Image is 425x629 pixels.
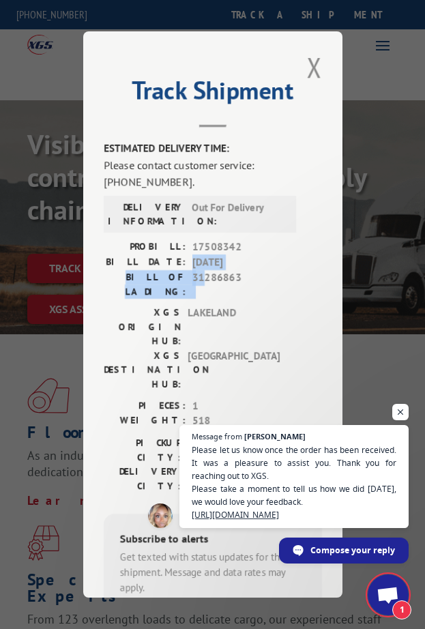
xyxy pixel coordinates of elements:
label: ESTIMATED DELIVERY TIME: [104,141,322,157]
button: Close modal [302,48,325,86]
label: PICKUP CITY: [104,436,181,465]
label: XGS DESTINATION HUB: [104,349,181,392]
label: BILL DATE: [104,254,186,270]
span: Compose your reply [310,538,395,562]
div: Subscribe to alerts [120,530,306,550]
span: Out For Delivery [192,200,284,229]
span: [PERSON_NAME] [244,433,306,440]
div: Please contact customer service: [PHONE_NUMBER]. [104,157,322,190]
span: Please let us know once the order has been received. It was a pleasure to assist you. Thank you f... [192,443,396,521]
label: BILL OF LADING: [104,270,186,299]
span: Message from [192,433,242,440]
a: Open chat [368,574,409,615]
span: LAKELAND [188,306,280,349]
label: PROBILL: [104,239,186,255]
label: PIECES: [104,398,186,414]
span: [DATE] [192,254,295,270]
span: 518 [192,413,295,429]
span: 1 [192,398,295,414]
span: 1 [392,600,411,619]
label: DELIVERY INFORMATION: [108,200,185,229]
label: XGS ORIGIN HUB: [104,306,181,349]
span: 17508342 [192,239,295,255]
span: 31286863 [192,270,295,299]
h2: Track Shipment [104,81,322,107]
label: DELIVERY CITY: [104,465,181,493]
span: [GEOGRAPHIC_DATA] [188,349,280,392]
label: WEIGHT: [104,413,186,429]
div: Get texted with status updates for this shipment. Message and data rates may apply. Message frequ... [120,550,306,627]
